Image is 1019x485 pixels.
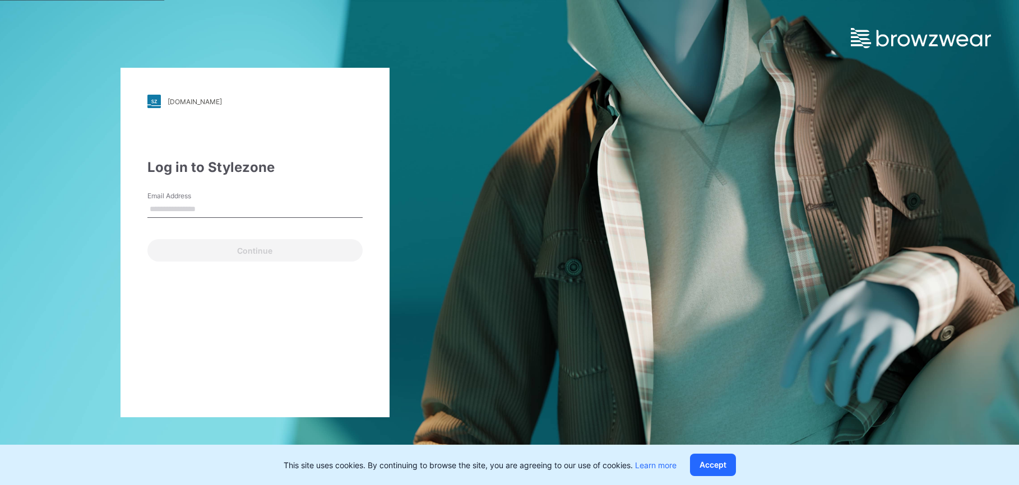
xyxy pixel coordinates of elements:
div: [DOMAIN_NAME] [168,97,222,106]
div: Log in to Stylezone [147,157,363,178]
img: browzwear-logo.e42bd6dac1945053ebaf764b6aa21510.svg [851,28,991,48]
a: [DOMAIN_NAME] [147,95,363,108]
label: Email Address [147,191,226,201]
p: This site uses cookies. By continuing to browse the site, you are agreeing to our use of cookies. [284,459,677,471]
img: stylezone-logo.562084cfcfab977791bfbf7441f1a819.svg [147,95,161,108]
button: Accept [690,454,736,476]
a: Learn more [635,460,677,470]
